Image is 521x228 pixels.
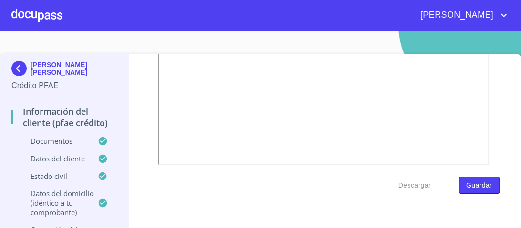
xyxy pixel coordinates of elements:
[398,179,431,191] span: Descargar
[413,8,510,23] button: account of current user
[11,61,31,76] img: Docupass spot blue
[11,80,117,91] p: Crédito PFAE
[11,61,117,80] div: [PERSON_NAME] [PERSON_NAME]
[31,61,117,76] p: [PERSON_NAME] [PERSON_NAME]
[11,136,98,146] p: Documentos
[466,179,492,191] span: Guardar
[11,154,98,163] p: Datos del cliente
[11,106,117,129] p: Información del cliente (PFAE crédito)
[11,188,98,217] p: Datos del domicilio (idéntico a tu comprobante)
[459,177,500,194] button: Guardar
[413,8,498,23] span: [PERSON_NAME]
[11,171,98,181] p: Estado Civil
[395,177,435,194] button: Descargar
